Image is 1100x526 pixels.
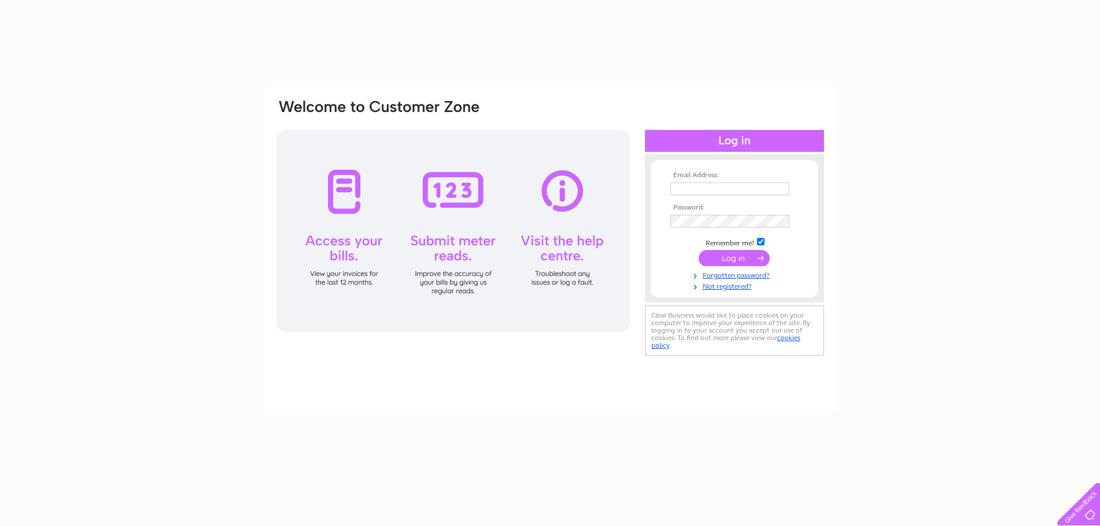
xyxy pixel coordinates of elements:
input: Submit [699,250,770,266]
div: Clear Business would like to place cookies on your computer to improve your experience of the sit... [645,305,824,356]
a: Forgotten password? [670,269,801,280]
a: cookies policy [651,334,800,349]
th: Password: [668,204,801,212]
th: Email Address: [668,171,801,180]
td: Remember me? [668,236,801,248]
a: Not registered? [670,280,801,291]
